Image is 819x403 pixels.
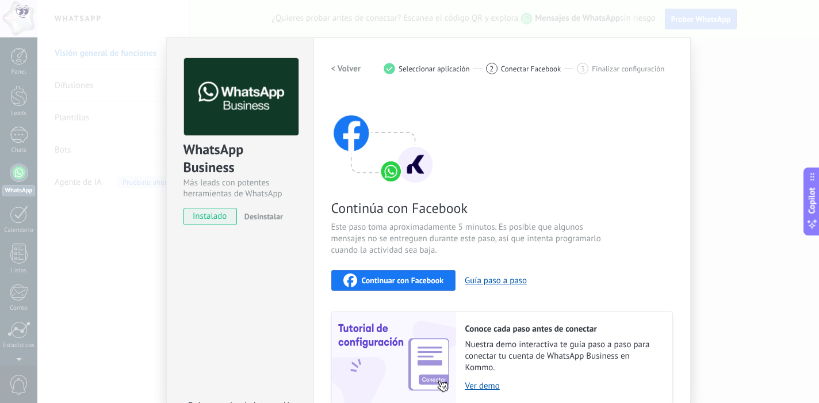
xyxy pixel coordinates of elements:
[592,64,664,73] span: Finalizar configuración
[501,64,561,73] span: Conectar Facebook
[465,324,661,334] h2: Conoce cada paso antes de conectar
[184,58,298,136] img: logo_main.png
[465,339,661,374] span: Nuestra demo interactiva te guía paso a paso para conectar tu cuenta de WhatsApp Business en Kommo.
[399,64,470,73] span: Seleccionar aplicación
[331,93,435,185] img: connect with facebook
[244,211,283,222] span: Desinstalar
[331,63,361,74] h2: < Volver
[331,222,605,256] span: Este paso toma aproximadamente 5 minutos. Es posible que algunos mensajes no se entreguen durante...
[489,64,493,74] span: 2
[465,381,661,391] a: Ver demo
[184,208,236,225] span: instalado
[331,58,361,79] button: < Volver
[806,188,818,214] span: Copilot
[183,140,297,177] div: WhatsApp Business
[465,275,527,286] button: Guía paso a paso
[331,270,456,291] button: Continuar con Facebook
[240,208,283,225] button: Desinstalar
[183,177,297,199] div: Más leads con potentes herramientas de WhatsApp
[581,64,585,74] span: 3
[362,276,444,284] span: Continuar con Facebook
[331,199,605,217] span: Continúa con Facebook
